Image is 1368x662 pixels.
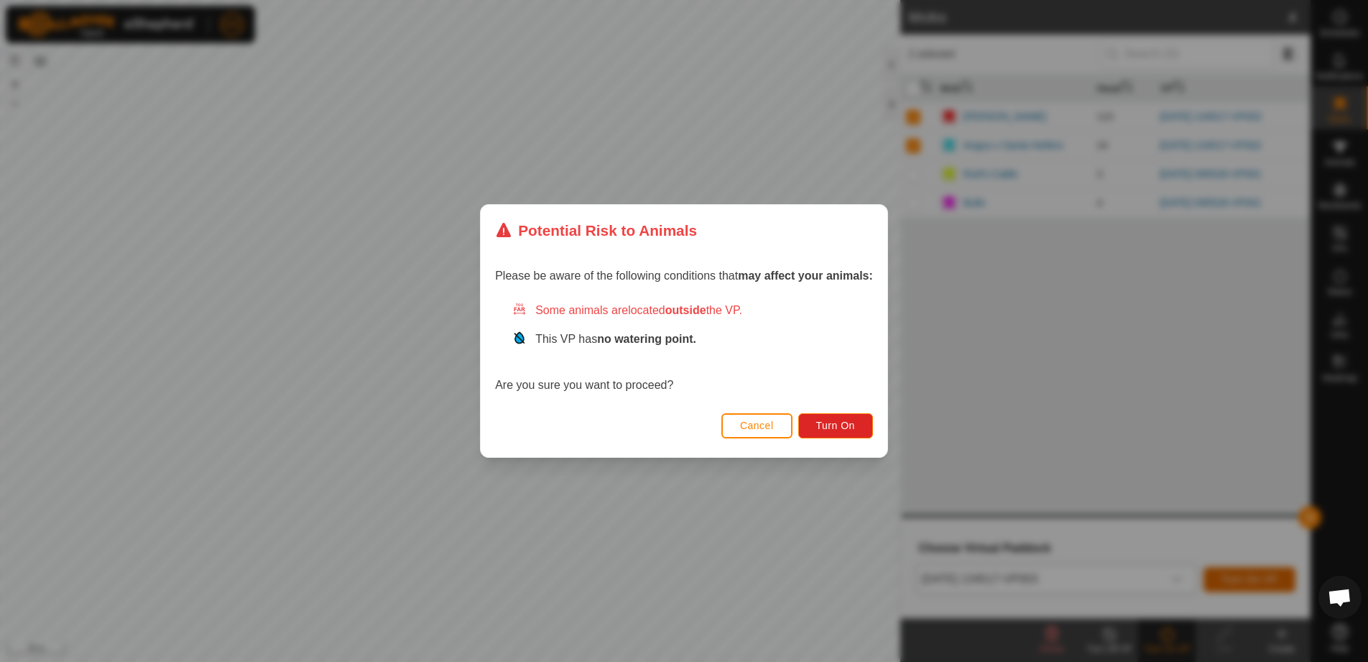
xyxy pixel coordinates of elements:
[1318,576,1362,619] a: Open chat
[816,420,855,431] span: Turn On
[628,304,742,316] span: located the VP.
[495,302,873,394] div: Are you sure you want to proceed?
[738,270,873,282] strong: may affect your animals:
[740,420,774,431] span: Cancel
[512,302,873,319] div: Some animals are
[535,333,696,345] span: This VP has
[721,413,792,438] button: Cancel
[798,413,873,438] button: Turn On
[597,333,696,345] strong: no watering point.
[665,304,706,316] strong: outside
[495,270,873,282] span: Please be aware of the following conditions that
[495,219,697,242] div: Potential Risk to Animals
